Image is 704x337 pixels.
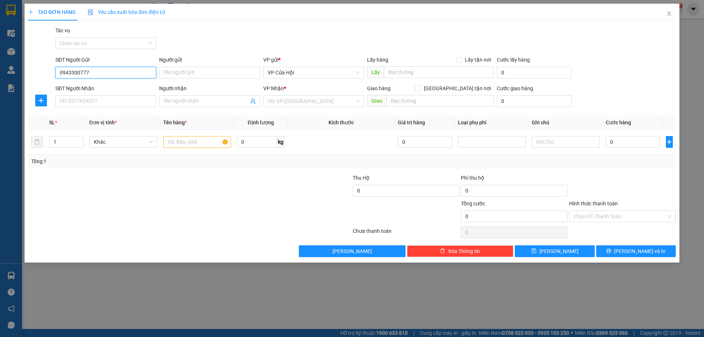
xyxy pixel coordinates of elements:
[88,10,93,15] img: icon
[367,95,386,107] span: Giao
[606,120,631,125] span: Cước hàng
[28,9,76,15] span: TẠO ĐƠN HÀNG
[407,245,514,257] button: deleteXóa Thông tin
[515,245,594,257] button: save[PERSON_NAME]
[55,84,156,92] div: SĐT Người Nhận
[531,248,536,254] span: save
[367,66,384,78] span: Lấy
[28,10,33,15] span: plus
[333,247,372,255] span: [PERSON_NAME]
[421,84,494,92] span: [GEOGRAPHIC_DATA] tận nơi
[497,67,572,78] input: Cước lấy hàng
[666,139,672,145] span: plus
[250,98,256,104] span: user-add
[49,120,55,125] span: SL
[31,136,43,148] button: delete
[89,120,117,125] span: Đơn vị tính
[263,56,364,64] div: VP gửi
[614,247,665,255] span: [PERSON_NAME] và In
[367,57,388,63] span: Lấy hàng
[247,120,274,125] span: Định lượng
[666,11,672,17] span: close
[352,227,460,240] div: Chưa thanh toán
[659,4,679,24] button: Close
[31,157,272,165] div: Tổng: 1
[55,28,70,33] label: Tác vụ
[448,247,480,255] span: Xóa Thông tin
[398,136,452,148] input: 0
[596,245,676,257] button: printer[PERSON_NAME] và In
[367,85,390,91] span: Giao hàng
[461,201,485,206] span: Tổng cước
[398,120,425,125] span: Giá trị hàng
[606,248,611,254] span: printer
[529,116,602,130] th: Ghi chú
[440,248,445,254] span: delete
[163,136,231,148] input: VD: Bàn, Ghế
[497,85,533,91] label: Cước giao hàng
[163,120,187,125] span: Tên hàng
[299,245,406,257] button: [PERSON_NAME]
[455,116,529,130] th: Loại phụ phí
[329,120,354,125] span: Kích thước
[277,136,285,148] span: kg
[497,95,572,107] input: Cước giao hàng
[666,136,673,148] button: plus
[94,136,153,147] span: Khác
[263,85,284,91] span: VP Nhận
[35,95,47,106] button: plus
[532,136,599,148] input: Ghi Chú
[386,95,494,107] input: Dọc đường
[497,57,530,63] label: Cước lấy hàng
[55,56,156,64] div: SĐT Người Gửi
[462,56,494,64] span: Lấy tận nơi
[159,84,260,92] div: Người nhận
[384,66,494,78] input: Dọc đường
[88,9,165,15] span: Yêu cầu xuất hóa đơn điện tử
[36,98,47,103] span: plus
[461,174,568,185] div: Phí thu hộ
[268,67,360,78] span: VP Cửa Hội
[353,175,370,181] span: Thu Hộ
[569,201,618,206] label: Hình thức thanh toán
[159,56,260,64] div: Người gửi
[539,247,579,255] span: [PERSON_NAME]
